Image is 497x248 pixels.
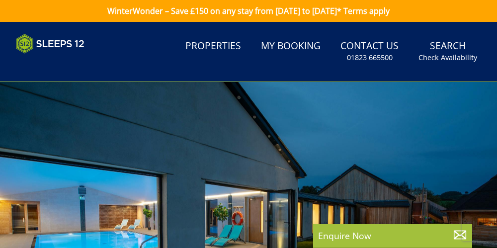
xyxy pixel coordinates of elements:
a: Contact Us01823 665500 [336,35,403,68]
img: Sleeps 12 [16,34,84,54]
small: 01823 665500 [347,53,393,63]
a: My Booking [257,35,325,58]
a: Properties [181,35,245,58]
iframe: Customer reviews powered by Trustpilot [11,60,115,68]
p: Enquire Now [318,229,467,242]
a: SearchCheck Availability [414,35,481,68]
small: Check Availability [418,53,477,63]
